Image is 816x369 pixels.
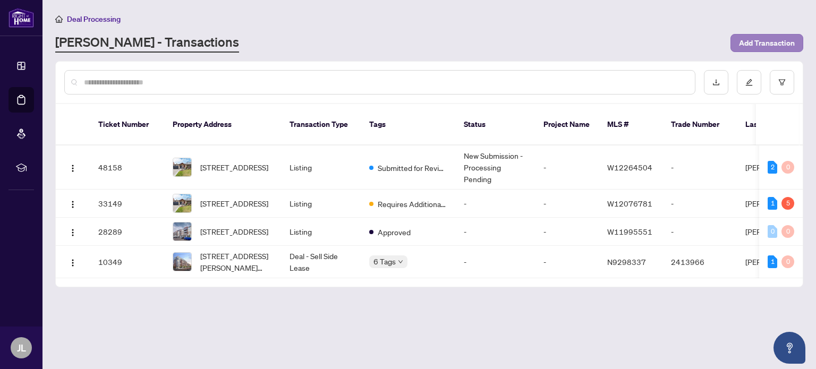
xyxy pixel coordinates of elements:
[173,158,191,176] img: thumbnail-img
[535,218,599,246] td: -
[281,218,361,246] td: Listing
[64,253,81,270] button: Logo
[455,104,535,145] th: Status
[64,223,81,240] button: Logo
[768,161,777,174] div: 2
[455,218,535,246] td: -
[535,246,599,278] td: -
[55,15,63,23] span: home
[768,197,777,210] div: 1
[781,225,794,238] div: 0
[773,332,805,364] button: Open asap
[200,250,273,273] span: [STREET_ADDRESS][PERSON_NAME][PERSON_NAME]
[535,145,599,190] td: -
[781,255,794,268] div: 0
[739,35,795,52] span: Add Transaction
[378,226,411,238] span: Approved
[455,190,535,218] td: -
[17,340,26,355] span: JL
[173,222,191,241] img: thumbnail-img
[200,161,268,173] span: [STREET_ADDRESS]
[173,253,191,271] img: thumbnail-img
[67,14,121,24] span: Deal Processing
[662,246,737,278] td: 2413966
[361,104,455,145] th: Tags
[781,161,794,174] div: 0
[607,199,652,208] span: W12076781
[730,34,803,52] button: Add Transaction
[535,104,599,145] th: Project Name
[200,226,268,237] span: [STREET_ADDRESS]
[281,246,361,278] td: Deal - Sell Side Lease
[535,190,599,218] td: -
[64,195,81,212] button: Logo
[90,190,164,218] td: 33149
[64,159,81,176] button: Logo
[781,197,794,210] div: 5
[55,33,239,53] a: [PERSON_NAME] - Transactions
[69,259,77,267] img: Logo
[90,145,164,190] td: 48158
[768,225,777,238] div: 0
[455,145,535,190] td: New Submission - Processing Pending
[662,218,737,246] td: -
[281,190,361,218] td: Listing
[90,104,164,145] th: Ticket Number
[90,218,164,246] td: 28289
[662,190,737,218] td: -
[281,145,361,190] td: Listing
[378,198,447,210] span: Requires Additional Docs
[164,104,281,145] th: Property Address
[455,246,535,278] td: -
[778,79,786,86] span: filter
[607,227,652,236] span: W11995551
[69,200,77,209] img: Logo
[737,70,761,95] button: edit
[768,255,777,268] div: 1
[200,198,268,209] span: [STREET_ADDRESS]
[662,104,737,145] th: Trade Number
[90,246,164,278] td: 10349
[378,162,447,174] span: Submitted for Review
[662,145,737,190] td: -
[607,257,646,267] span: N9298337
[770,70,794,95] button: filter
[8,8,34,28] img: logo
[69,228,77,237] img: Logo
[173,194,191,212] img: thumbnail-img
[704,70,728,95] button: download
[599,104,662,145] th: MLS #
[712,79,720,86] span: download
[373,255,396,268] span: 6 Tags
[281,104,361,145] th: Transaction Type
[745,79,753,86] span: edit
[607,162,652,172] span: W12264504
[398,259,403,264] span: down
[69,164,77,173] img: Logo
